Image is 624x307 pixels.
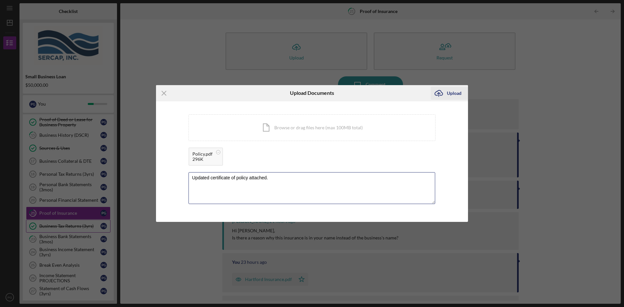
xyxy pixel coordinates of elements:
[431,87,468,100] button: Upload
[192,157,213,162] div: 296K
[447,87,461,100] div: Upload
[192,151,213,157] div: Policy.pdf
[188,172,435,204] textarea: Updated certificate of policy attached.
[290,90,334,96] h6: Upload Documents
